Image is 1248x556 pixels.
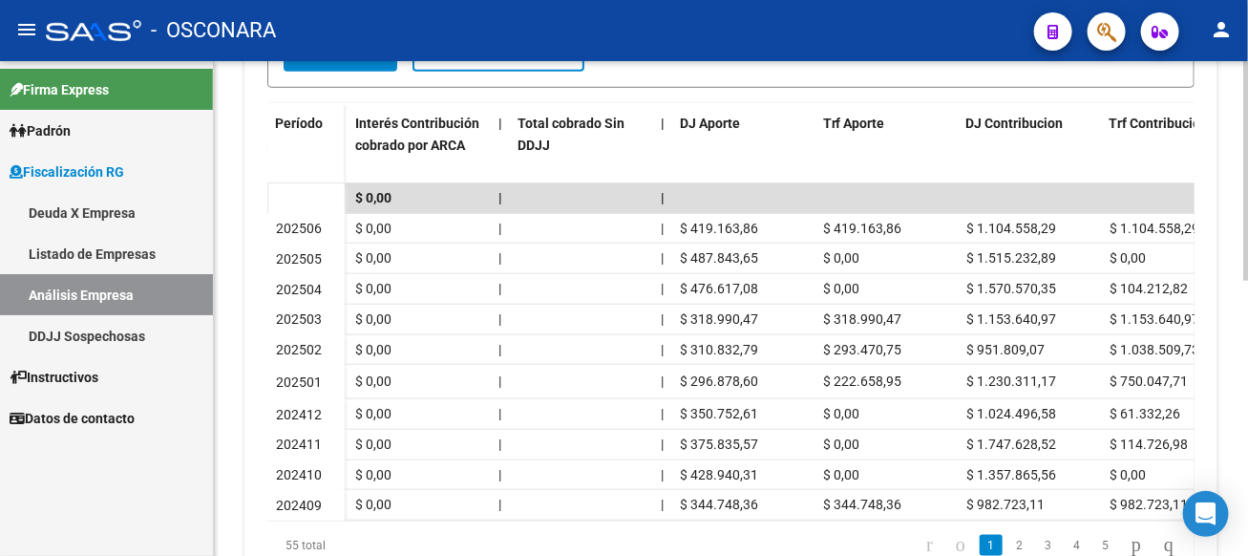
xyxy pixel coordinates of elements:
span: $ 0,00 [355,374,391,389]
span: Padrón [10,120,71,141]
span: $ 1.024.496,58 [966,406,1056,421]
span: | [661,374,664,389]
span: 202501 [275,374,321,390]
span: | [498,374,501,389]
span: | [661,342,664,357]
span: $ 0,00 [1110,467,1146,482]
span: $ 419.163,86 [823,221,901,236]
span: $ 344.748,36 [680,497,758,512]
span: $ 1.153.640,97 [1110,311,1199,327]
span: DJ Contribucion [966,116,1064,131]
span: 202409 [275,498,321,513]
datatable-header-cell: Interés Contribución cobrado por ARCA [348,103,491,187]
span: $ 0,00 [355,311,391,327]
span: | [498,497,501,512]
span: $ 0,00 [1110,250,1146,266]
datatable-header-cell: DJ Contribucion [959,103,1102,187]
datatable-header-cell: Trf Contribucion [1102,103,1245,187]
mat-icon: menu [15,18,38,41]
datatable-header-cell: DJ Aporte [672,103,815,187]
span: $ 0,00 [355,406,391,421]
span: $ 1.153.640,97 [966,311,1056,327]
span: $ 1.570.570,35 [966,281,1056,296]
span: Interés Contribución cobrado por ARCA [355,116,479,153]
a: go to previous page [947,535,974,556]
span: | [498,342,501,357]
span: $ 61.332,26 [1110,406,1180,421]
span: Datos de contacto [10,408,135,429]
span: 202504 [275,282,321,297]
span: | [498,437,501,452]
span: $ 0,00 [355,250,391,266]
span: | [498,116,502,131]
span: $ 428.940,31 [680,467,758,482]
span: Fiscalización RG [10,161,124,182]
span: $ 1.357.865,56 [966,467,1056,482]
span: $ 0,00 [823,281,859,296]
span: $ 487.843,65 [680,250,758,266]
span: $ 318.990,47 [680,311,758,327]
span: $ 1.104.558,29 [1110,221,1199,236]
span: - OSCONARA [151,10,276,52]
span: $ 982.723,11 [1110,497,1188,512]
datatable-header-cell: | [653,103,672,187]
span: $ 344.748,36 [823,497,901,512]
span: $ 350.752,61 [680,406,758,421]
span: Período [275,116,323,131]
datatable-header-cell: | [491,103,510,187]
a: go to last page [1155,535,1182,556]
span: | [661,250,664,266]
span: DJ Aporte [680,116,740,131]
span: $ 0,00 [355,467,391,482]
span: 202506 [275,221,321,236]
span: $ 0,00 [355,281,391,296]
span: $ 1.038.509,73 [1110,342,1199,357]
span: 202502 [275,342,321,357]
span: Instructivos [10,367,98,388]
span: | [498,221,501,236]
span: 202505 [275,251,321,267]
span: | [498,406,501,421]
span: | [661,406,664,421]
span: $ 0,00 [355,190,391,205]
a: 5 [1094,535,1117,556]
span: 202410 [275,467,321,482]
span: $ 0,00 [823,437,859,452]
span: $ 1.230.311,17 [966,374,1056,389]
span: $ 0,00 [355,437,391,452]
span: | [498,281,501,296]
span: Total cobrado Sin DDJJ [518,116,624,153]
div: Open Intercom Messenger [1183,491,1229,537]
span: 202411 [275,437,321,452]
span: | [661,311,664,327]
span: | [661,467,664,482]
span: $ 0,00 [355,497,391,512]
span: $ 476.617,08 [680,281,758,296]
datatable-header-cell: Período [267,103,344,183]
span: | [661,221,664,236]
span: $ 310.832,79 [680,342,758,357]
span: | [661,497,664,512]
span: $ 1.747.628,52 [966,437,1056,452]
span: | [498,190,502,205]
a: go to next page [1123,535,1150,556]
span: $ 296.878,60 [680,374,758,389]
span: | [661,116,665,131]
span: $ 1.515.232,89 [966,250,1056,266]
a: 4 [1066,535,1089,556]
span: $ 318.990,47 [823,311,901,327]
datatable-header-cell: Trf Aporte [815,103,959,187]
span: Trf Contribucion [1110,116,1209,131]
span: Trf Aporte [823,116,885,131]
span: $ 114.726,98 [1110,437,1188,452]
span: 202503 [275,311,321,327]
span: $ 293.470,75 [823,342,901,357]
a: 2 [1008,535,1031,556]
span: $ 0,00 [823,406,859,421]
span: | [498,250,501,266]
span: $ 375.835,57 [680,437,758,452]
a: 1 [980,535,1003,556]
span: $ 0,00 [823,250,859,266]
a: go to first page [918,535,941,556]
span: $ 222.658,95 [823,374,901,389]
